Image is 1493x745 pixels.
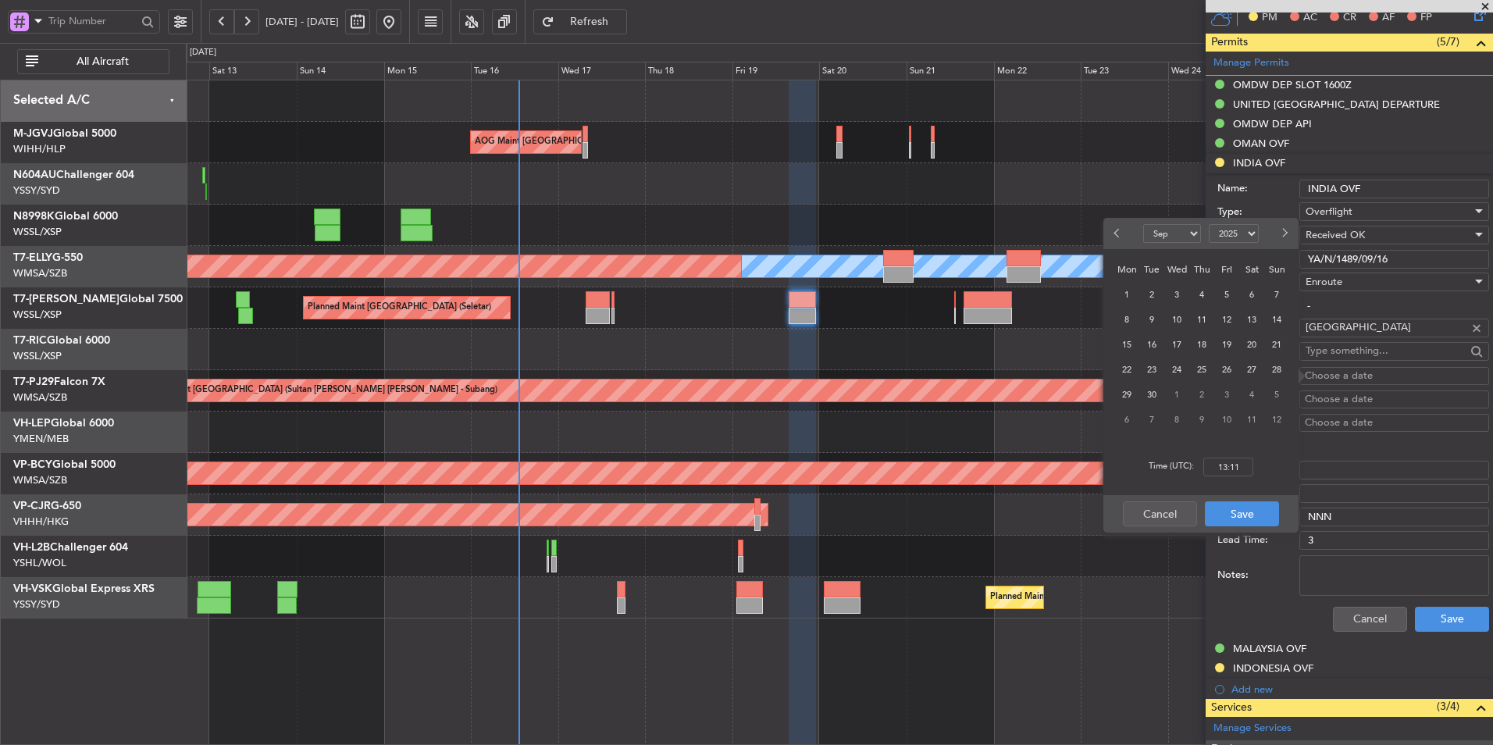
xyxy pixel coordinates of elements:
[1437,698,1459,715] span: (3/4)
[1205,501,1279,526] button: Save
[990,586,1171,609] div: Planned Maint Sydney ([PERSON_NAME] Intl)
[1189,307,1214,332] div: 11-9-2025
[533,9,627,34] button: Refresh
[1217,205,1299,220] label: Type:
[1167,360,1187,380] span: 24
[558,62,646,80] div: Wed 17
[1214,332,1239,357] div: 19-9-2025
[1303,10,1317,26] span: AC
[1299,508,1489,526] input: NNN
[1114,307,1139,332] div: 8-9-2025
[1142,385,1162,405] span: 30
[1262,10,1277,26] span: PM
[308,296,491,319] div: Planned Maint [GEOGRAPHIC_DATA] (Seletar)
[1143,224,1201,243] select: Select month
[13,225,62,239] a: WSSL/XSP
[13,597,60,611] a: YSSY/SYD
[1306,315,1466,339] input: Type something...
[13,418,51,429] span: VH-LEP
[134,379,497,402] div: Planned Maint [GEOGRAPHIC_DATA] (Sultan [PERSON_NAME] [PERSON_NAME] - Subang)
[1233,98,1440,111] div: UNITED [GEOGRAPHIC_DATA] DEPARTURE
[13,542,128,553] a: VH-L2BChallenger 604
[819,62,907,80] div: Sat 20
[41,56,164,67] span: All Aircraft
[13,376,105,387] a: T7-PJ29Falcon 7X
[1168,62,1256,80] div: Wed 24
[1242,385,1262,405] span: 4
[1123,501,1197,526] button: Cancel
[1214,357,1239,382] div: 26-9-2025
[1267,310,1287,330] span: 14
[1306,228,1365,242] span: Received OK
[13,252,83,263] a: T7-ELLYG-550
[13,473,67,487] a: WMSA/SZB
[13,308,62,322] a: WSSL/XSP
[13,515,69,529] a: VHHH/HKG
[1189,282,1214,307] div: 4-9-2025
[1306,275,1342,289] span: Enroute
[1139,257,1164,282] div: Tue
[471,62,558,80] div: Tue 16
[1242,335,1262,355] span: 20
[1117,410,1137,430] span: 6
[994,62,1081,80] div: Mon 22
[1167,410,1187,430] span: 8
[13,501,81,512] a: VP-CJRG-650
[1213,55,1289,71] a: Manage Permits
[1305,392,1484,408] div: Choose a date
[13,184,60,198] a: YSSY/SYD
[1264,257,1289,282] div: Sun
[1233,642,1306,655] div: MALAYSIA OVF
[1117,335,1137,355] span: 15
[13,266,67,280] a: WMSA/SZB
[1142,410,1162,430] span: 7
[1139,407,1164,432] div: 7-10-2025
[1217,533,1299,548] label: Lead Time:
[1189,257,1214,282] div: Thu
[13,432,69,446] a: YMEN/MEB
[1239,382,1264,407] div: 4-10-2025
[1267,385,1287,405] span: 5
[1114,407,1139,432] div: 6-10-2025
[1239,257,1264,282] div: Sat
[1239,332,1264,357] div: 20-9-2025
[1192,410,1212,430] span: 9
[1189,332,1214,357] div: 18-9-2025
[1142,335,1162,355] span: 16
[1217,181,1299,197] label: Name:
[1117,285,1137,305] span: 1
[13,459,52,470] span: VP-BCY
[1164,357,1189,382] div: 24-9-2025
[190,46,216,59] div: [DATE]
[13,390,67,405] a: WMSA/SZB
[1217,410,1237,430] span: 10
[1192,360,1212,380] span: 25
[1139,307,1164,332] div: 9-9-2025
[13,169,56,180] span: N604AU
[1264,332,1289,357] div: 21-9-2025
[1110,221,1127,246] button: Previous month
[13,501,51,512] span: VP-CJR
[1164,307,1189,332] div: 10-9-2025
[645,62,732,80] div: Thu 18
[1164,282,1189,307] div: 3-9-2025
[1167,385,1187,405] span: 1
[1264,382,1289,407] div: 5-10-2025
[13,418,114,429] a: VH-LEPGlobal 6000
[1275,221,1292,246] button: Next month
[1189,382,1214,407] div: 2-10-2025
[1233,661,1313,675] div: INDONESIA OVF
[1264,357,1289,382] div: 28-9-2025
[1114,382,1139,407] div: 29-9-2025
[1164,257,1189,282] div: Wed
[1233,137,1289,150] div: OMAN OVF
[1217,568,1299,583] label: Notes:
[1217,335,1237,355] span: 19
[384,62,472,80] div: Mon 15
[1306,339,1466,362] input: Type something...
[1333,607,1407,632] button: Cancel
[1139,332,1164,357] div: 16-9-2025
[1437,34,1459,50] span: (5/7)
[1267,335,1287,355] span: 21
[1164,382,1189,407] div: 1-10-2025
